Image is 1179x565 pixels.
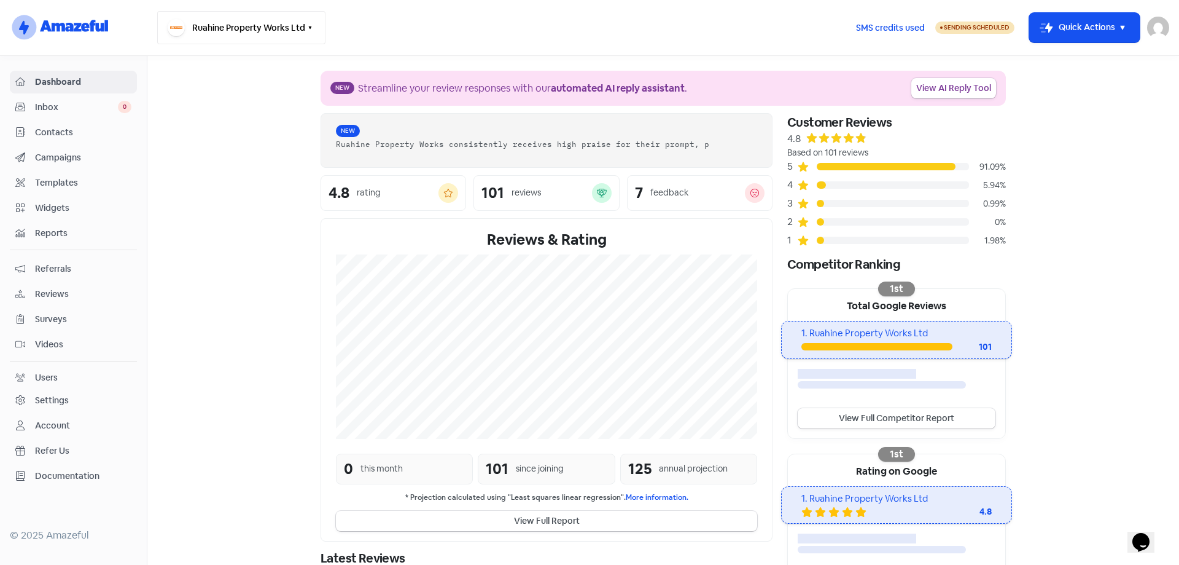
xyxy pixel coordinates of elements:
[360,462,403,475] div: this month
[35,126,131,139] span: Contacts
[473,175,619,211] a: 101reviews
[798,408,995,429] a: View Full Competitor Report
[10,71,137,93] a: Dashboard
[336,125,360,137] span: New
[10,465,137,488] a: Documentation
[35,176,131,189] span: Templates
[10,283,137,306] a: Reviews
[336,492,757,504] small: * Projection calculated using "Least squares linear regression".
[10,333,137,356] a: Videos
[10,366,137,389] a: Users
[1147,17,1169,39] img: User
[787,132,801,146] div: 4.8
[10,389,137,412] a: Settings
[911,78,996,98] a: View AI Reply Tool
[35,444,131,457] span: Refer Us
[35,288,131,301] span: Reviews
[787,255,1006,274] div: Competitor Ranking
[10,308,137,331] a: Surveys
[35,313,131,326] span: Surveys
[330,82,354,94] span: New
[10,146,137,169] a: Campaigns
[481,186,504,200] div: 101
[935,20,1014,35] a: Sending Scheduled
[35,76,131,89] span: Dashboard
[943,505,992,518] div: 4.8
[627,175,772,211] a: 7feedback
[846,20,935,33] a: SMS credits used
[336,229,757,251] div: Reviews & Rating
[626,492,688,502] a: More information.
[787,113,1006,132] div: Customer Reviews
[35,101,118,114] span: Inbox
[10,528,137,543] div: © 2025 Amazeful
[512,186,541,199] div: reviews
[969,216,1006,229] div: 0%
[35,394,69,407] div: Settings
[35,371,58,384] div: Users
[952,341,992,354] div: 101
[10,258,137,280] a: Referrals
[118,101,131,113] span: 0
[787,215,797,229] div: 2
[10,222,137,245] a: Reports
[35,151,131,164] span: Campaigns
[516,462,564,475] div: since joining
[944,23,1010,31] span: Sending Scheduled
[10,414,137,437] a: Account
[35,263,131,275] span: Referrals
[357,186,381,199] div: rating
[650,186,688,199] div: feedback
[635,186,643,200] div: 7
[10,197,137,219] a: Widgets
[787,146,1006,159] div: Based on 101 reviews
[10,172,137,194] a: Templates
[801,326,991,341] div: 1. Ruahine Property Works Ltd
[801,492,991,506] div: 1. Ruahine Property Works Ltd
[35,227,131,240] span: Reports
[787,196,797,211] div: 3
[787,178,797,192] div: 4
[787,233,797,248] div: 1
[358,81,687,96] div: Streamline your review responses with our .
[35,202,131,215] span: Widgets
[10,121,137,144] a: Contacts
[35,338,131,351] span: Videos
[344,458,353,480] div: 0
[788,454,1005,486] div: Rating on Google
[157,11,325,44] button: Ruahine Property Works Ltd
[35,470,131,483] span: Documentation
[486,458,508,480] div: 101
[336,511,757,531] button: View Full Report
[878,447,915,462] div: 1st
[1029,13,1140,42] button: Quick Actions
[856,22,925,34] span: SMS credits used
[336,138,757,150] div: Ruahine Property Works consistently receives high praise for their prompt, p
[551,82,685,95] b: automated AI reply assistant
[1127,516,1167,553] iframe: chat widget
[321,175,466,211] a: 4.8rating
[969,234,1006,247] div: 1.98%
[969,197,1006,210] div: 0.99%
[659,462,728,475] div: annual projection
[35,419,70,432] div: Account
[787,159,797,174] div: 5
[10,96,137,119] a: Inbox 0
[10,440,137,462] a: Refer Us
[969,179,1006,192] div: 5.94%
[628,458,652,480] div: 125
[969,160,1006,173] div: 91.09%
[878,282,915,296] div: 1st
[788,289,1005,321] div: Total Google Reviews
[329,186,349,200] div: 4.8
